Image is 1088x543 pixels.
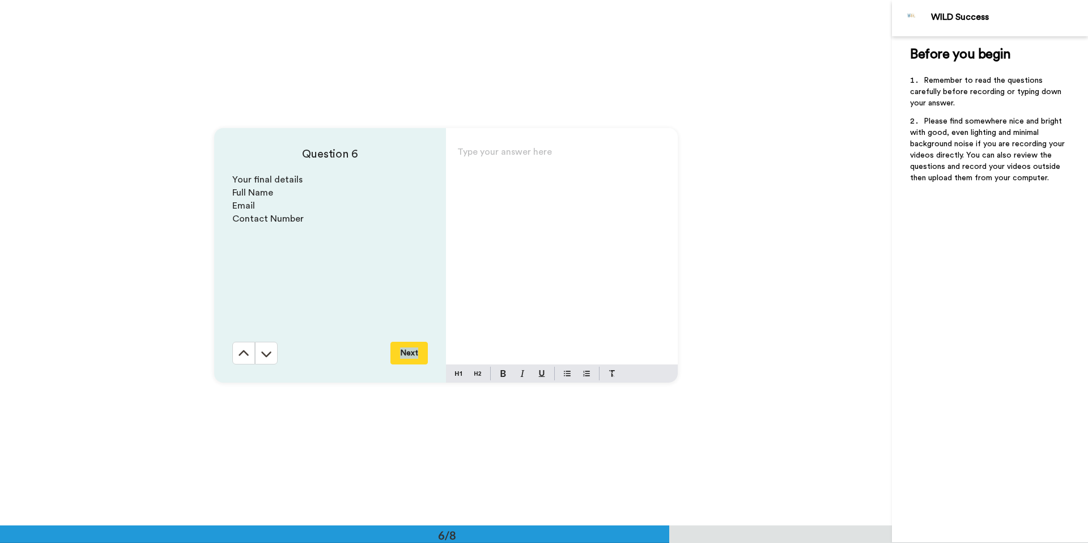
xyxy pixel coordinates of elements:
span: Remember to read the questions carefully before recording or typing down your answer. [910,77,1064,107]
div: WILD Success [931,12,1087,23]
img: italic-mark.svg [520,370,525,377]
span: Before you begin [910,48,1010,61]
span: Full Name [232,188,273,197]
div: 6/8 [420,527,474,543]
span: Please find somewhere nice and bright with good, even lighting and minimal background noise if yo... [910,117,1067,182]
img: clear-format.svg [609,370,615,377]
button: Next [390,342,428,364]
span: Email [232,201,255,210]
img: bulleted-block.svg [564,369,571,378]
img: heading-one-block.svg [455,369,462,378]
img: underline-mark.svg [538,370,545,377]
img: heading-two-block.svg [474,369,481,378]
span: Contact Number [232,214,304,223]
img: numbered-block.svg [583,369,590,378]
h4: Question 6 [232,146,428,162]
span: Your final details [232,175,303,184]
img: bold-mark.svg [500,370,506,377]
img: Profile Image [898,5,925,32]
